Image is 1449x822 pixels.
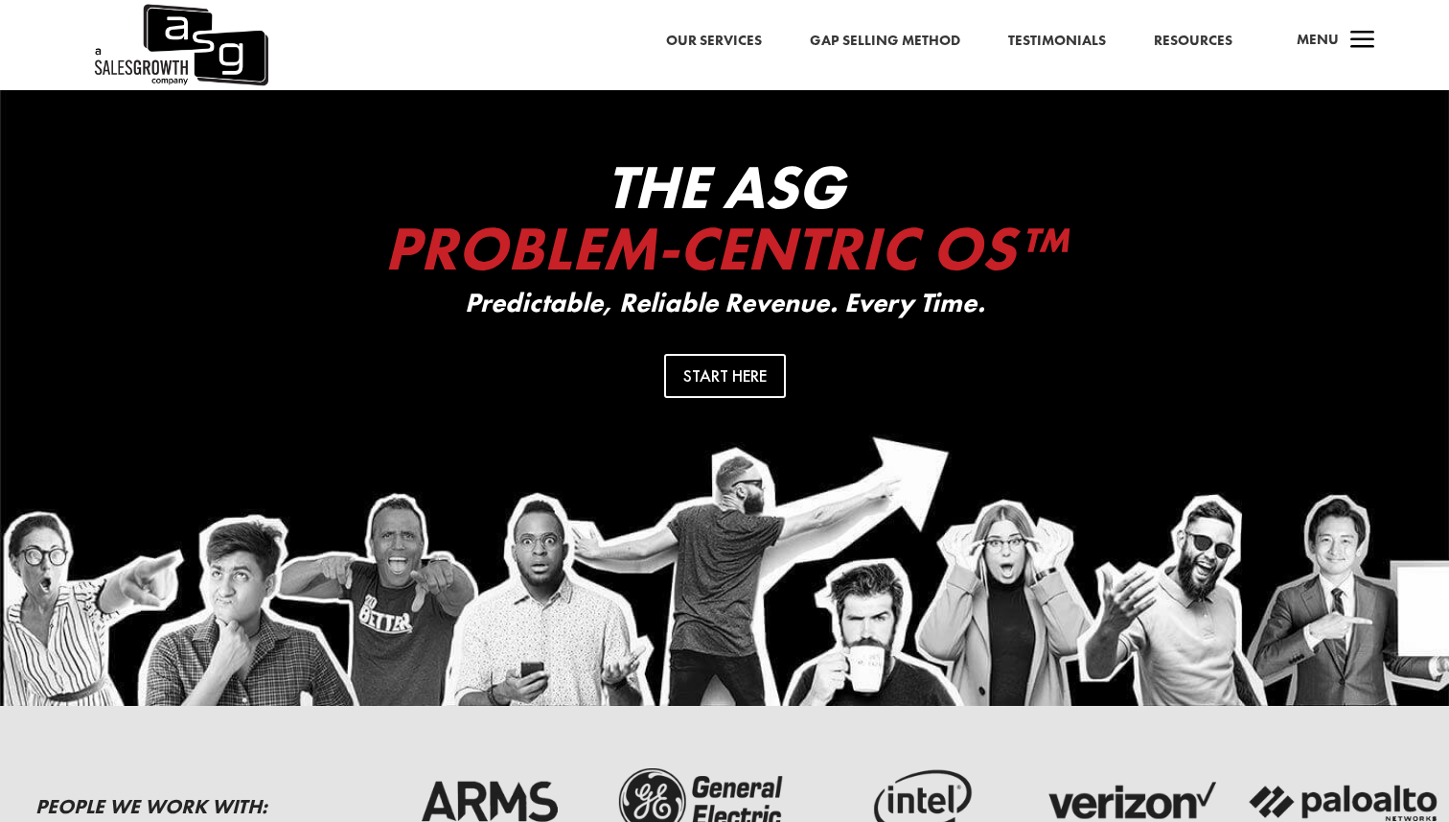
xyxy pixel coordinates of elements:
a: Our Services [666,29,762,54]
p: Predictable, Reliable Revenue. Every Time. [341,289,1108,318]
span: Menu [1297,30,1339,49]
a: Start Here [664,354,786,397]
h2: The ASG [341,156,1108,289]
span: a [1344,22,1382,60]
a: Testimonials [1008,29,1106,54]
span: Problem-Centric OS™ [384,209,1065,288]
a: Resources [1154,29,1232,54]
a: Gap Selling Method [810,29,960,54]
